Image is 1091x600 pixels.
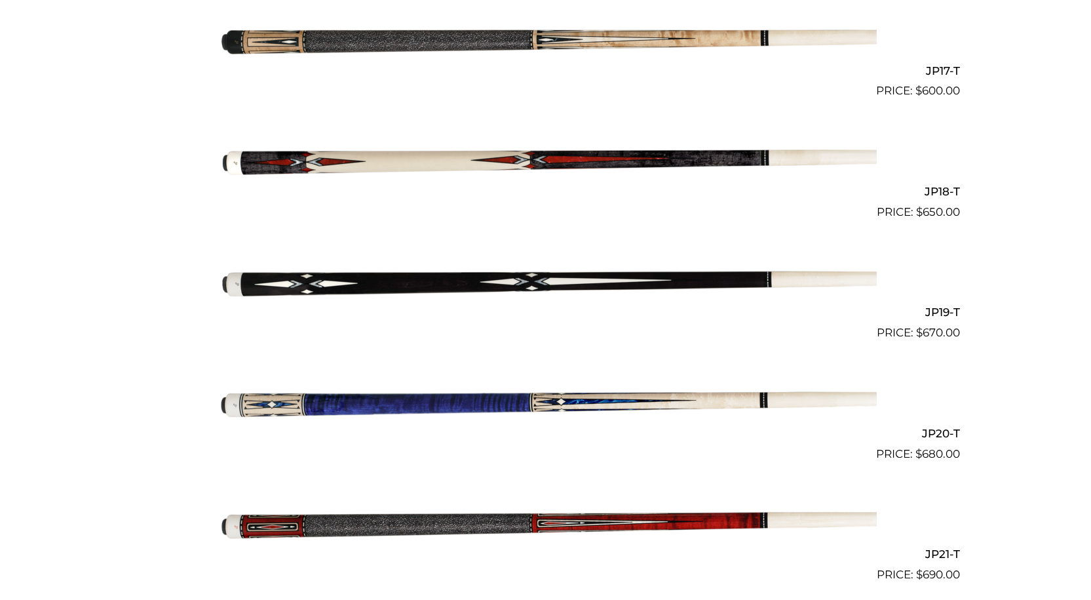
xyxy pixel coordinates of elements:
img: JP20-T [215,347,877,457]
a: JP20-T $680.00 [132,347,960,462]
h2: JP17-T [132,58,960,83]
a: JP18-T $650.00 [132,105,960,220]
bdi: 690.00 [916,568,960,581]
h2: JP18-T [132,179,960,203]
bdi: 600.00 [915,84,960,97]
img: JP21-T [215,468,877,578]
bdi: 680.00 [915,447,960,460]
a: JP21-T $690.00 [132,468,960,584]
img: JP18-T [215,105,877,215]
img: JP19-T [215,226,877,336]
span: $ [916,205,923,218]
span: $ [915,447,922,460]
h2: JP21-T [132,542,960,567]
span: $ [916,568,923,581]
h2: JP20-T [132,421,960,445]
bdi: 650.00 [916,205,960,218]
span: $ [915,84,922,97]
bdi: 670.00 [916,326,960,339]
h2: JP19-T [132,300,960,325]
span: $ [916,326,923,339]
a: JP19-T $670.00 [132,226,960,342]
